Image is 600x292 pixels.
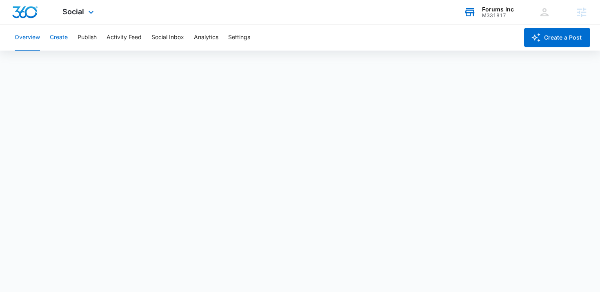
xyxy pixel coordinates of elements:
button: Overview [15,24,40,51]
button: Create a Post [524,28,590,47]
button: Publish [78,24,97,51]
div: Domain Overview [31,48,73,53]
img: website_grey.svg [13,21,20,28]
div: Keywords by Traffic [90,48,138,53]
button: Create [50,24,68,51]
img: tab_domain_overview_orange.svg [22,47,29,54]
img: logo_orange.svg [13,13,20,20]
div: Domain: [DOMAIN_NAME] [21,21,90,28]
div: account name [482,6,514,13]
img: tab_keywords_by_traffic_grey.svg [81,47,88,54]
button: Social Inbox [151,24,184,51]
span: Social [62,7,84,16]
div: v 4.0.25 [23,13,40,20]
button: Settings [228,24,250,51]
button: Analytics [194,24,218,51]
div: account id [482,13,514,18]
button: Activity Feed [107,24,142,51]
